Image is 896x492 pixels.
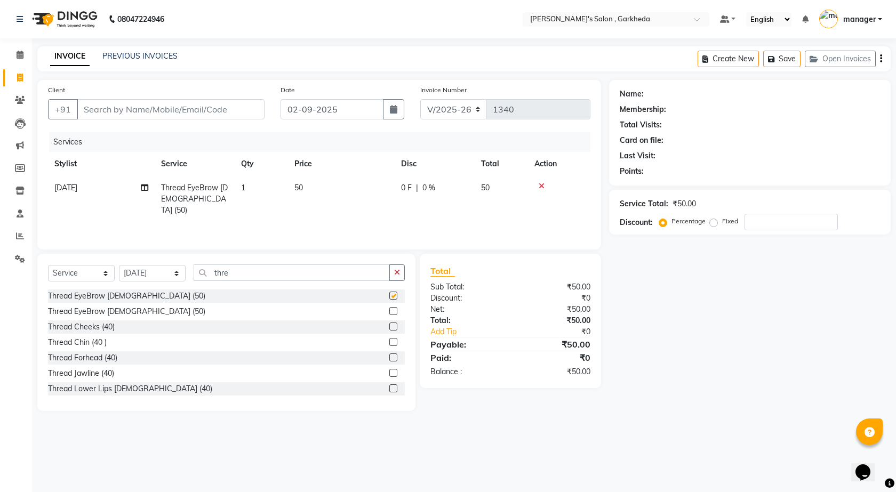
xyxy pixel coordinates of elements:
div: ₹0 [525,326,598,337]
div: Service Total: [620,198,668,209]
div: Name: [620,88,644,100]
th: Total [475,152,528,176]
div: Thread EyeBrow [DEMOGRAPHIC_DATA] (50) [48,291,205,302]
div: ₹50.00 [510,281,598,293]
span: 50 [294,183,303,192]
div: Payable: [422,338,510,351]
div: ₹0 [510,293,598,304]
span: | [416,182,418,193]
span: 50 [481,183,490,192]
th: Qty [235,152,288,176]
input: Search or Scan [194,264,390,281]
div: ₹50.00 [510,304,598,315]
div: Total: [422,315,510,326]
iframe: chat widget [851,449,885,481]
div: Thread Cheeks (40) [48,321,115,333]
th: Action [528,152,590,176]
div: Last Visit: [620,150,655,162]
span: 1 [241,183,245,192]
span: Total [430,265,455,277]
div: Thread Chin (40 ) [48,337,107,348]
th: Stylist [48,152,155,176]
div: Thread Jawline (40) [48,368,114,379]
div: ₹50.00 [510,315,598,326]
th: Price [288,152,395,176]
div: Sub Total: [422,281,510,293]
a: Add Tip [422,326,525,337]
span: manager [843,14,876,25]
div: Discount: [422,293,510,304]
div: Paid: [422,351,510,364]
div: ₹50.00 [673,198,696,209]
span: [DATE] [54,183,77,192]
div: Total Visits: [620,119,662,131]
a: PREVIOUS INVOICES [102,51,178,61]
button: Create New [698,51,759,67]
input: Search by Name/Mobile/Email/Code [77,99,265,119]
div: ₹50.00 [510,338,598,351]
span: 0 % [422,182,435,193]
button: Open Invoices [805,51,876,67]
a: INVOICE [50,47,90,66]
div: Discount: [620,217,653,228]
div: ₹50.00 [510,366,598,377]
label: Client [48,85,65,95]
label: Percentage [671,216,706,226]
img: manager [819,10,838,28]
div: Thread EyeBrow [DEMOGRAPHIC_DATA] (50) [48,306,205,317]
div: Thread Lower Lips [DEMOGRAPHIC_DATA] (40) [48,383,212,394]
div: Services [49,132,598,152]
div: Card on file: [620,135,663,146]
button: +91 [48,99,78,119]
label: Date [281,85,295,95]
div: ₹0 [510,351,598,364]
div: Net: [422,304,510,315]
span: Thread EyeBrow [DEMOGRAPHIC_DATA] (50) [161,183,228,215]
b: 08047224946 [117,4,164,34]
div: Points: [620,166,644,177]
div: Membership: [620,104,666,115]
label: Invoice Number [420,85,467,95]
div: Balance : [422,366,510,377]
label: Fixed [722,216,738,226]
button: Save [763,51,801,67]
th: Service [155,152,235,176]
span: 0 F [401,182,412,193]
div: Thread Forhead (40) [48,352,117,364]
th: Disc [395,152,475,176]
img: logo [27,4,100,34]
